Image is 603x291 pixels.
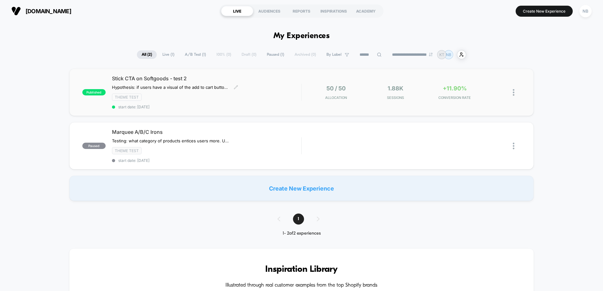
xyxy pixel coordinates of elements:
span: 50 / 50 [326,85,346,92]
div: REPORTS [285,6,318,16]
span: Live ( 1 ) [158,50,179,59]
p: NB [446,52,451,57]
img: close [513,89,514,96]
div: ACADEMY [350,6,382,16]
span: start date: [DATE] [112,158,301,163]
div: INSPIRATIONS [318,6,350,16]
input: Volume [262,162,281,168]
span: +11.90% [443,85,467,92]
span: 1 [293,214,304,225]
span: published [82,89,106,95]
span: start date: [DATE] [112,105,301,109]
span: Testing: what category of products entices users more. Using the same product type, with sale, be... [112,138,229,143]
div: NB [579,5,592,17]
div: Create New Experience [69,176,534,201]
span: A/B Test ( 1 ) [180,50,211,59]
span: Allocation [325,95,347,100]
h1: My Experiences [273,31,330,41]
span: All ( 2 ) [137,50,157,59]
span: Hypothesis: if users have a visual of the add to cart button on every part of the page, this will... [112,85,229,90]
div: 1 - 2 of 2 experiences [271,231,332,236]
span: Paused ( 1 ) [262,50,289,59]
span: Marquee A/B/C Irons [112,129,301,135]
button: NB [577,5,594,18]
span: CONVERSION RATE [427,95,483,100]
span: 1.88k [388,85,403,92]
button: Play, NEW DEMO 2025-VEED.mp4 [3,160,13,170]
div: LIVE [221,6,253,16]
span: Sessions [367,95,424,100]
input: Seek [5,151,304,157]
div: Current time [218,161,232,168]
h4: Illustrated through real customer examples from the top Shopify brands [88,282,515,288]
span: By Label [326,52,342,57]
div: AUDIENCES [253,6,285,16]
h3: Inspiration Library [88,265,515,275]
span: Theme Test [112,147,142,154]
img: end [429,53,433,56]
div: Duration [233,161,250,168]
span: [DOMAIN_NAME] [26,8,71,14]
button: Play, NEW DEMO 2025-VEED.mp4 [146,79,161,94]
button: [DOMAIN_NAME] [9,6,73,16]
p: KT [439,52,444,57]
span: Stick CTA on Softgoods - test 2 [112,75,301,82]
span: paused [82,143,106,149]
button: Create New Experience [516,6,573,17]
img: close [513,143,514,149]
img: Visually logo [11,6,21,16]
span: Theme Test [112,94,142,101]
